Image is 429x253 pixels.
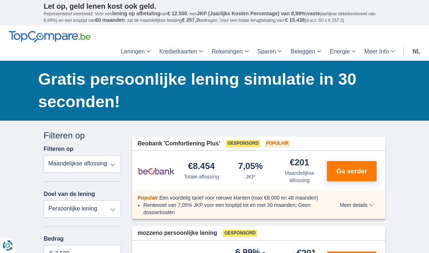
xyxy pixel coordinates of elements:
[286,43,325,61] a: Beleggen
[265,140,290,147] span: Populair
[207,43,253,61] a: Rekeningen
[325,43,360,61] a: Energie
[334,202,380,208] button: Meer details
[290,158,309,168] div: €201
[253,43,286,61] a: Sparen
[159,195,318,201] span: Een voordelig tarief voor nieuwe klanten (max €8.000 en 48 maanden)
[337,168,367,174] span: Ga verder
[138,195,158,201] span: Populair
[184,173,219,180] div: Totale aflossing
[44,146,73,152] label: Filteren op
[327,161,377,181] button: Ga verder
[38,68,385,113] h1: Gratis persoonlijke lening simulatie in 30 seconden!
[285,17,305,23] span: € 15.438
[340,202,374,208] span: Meer details
[360,43,399,61] a: Meer Info
[155,43,207,61] a: Kredietkaarten
[138,229,217,237] span: mozzeno persoonlijke lening
[278,169,321,184] div: Maandelijkse aflossing
[226,140,260,147] span: Gesponsord
[9,31,91,43] img: TopCompare
[408,43,425,61] a: nl
[138,140,220,148] span: Beobank 'Comfortlening Plus'
[44,236,121,242] label: Bedrag
[95,17,125,23] span: 60 maanden
[307,11,320,16] span: vaste
[188,162,214,172] div: €8.454
[44,2,385,11] p: Let op, geld lenen kost ook geld.
[223,230,257,237] span: Gesponsord
[44,129,121,142] div: Filteren op
[138,162,174,180] img: product.pl.alt Beobank
[238,162,263,172] div: 7,05%
[116,43,155,61] a: Leningen
[167,11,187,16] span: € 12.500
[132,194,330,201] div: :
[144,201,324,216] li: Rentevoet van 7,05% JKP voor een looptijd tot en met 30 maanden; Geen dossierkosten
[182,17,199,23] span: € 257,3
[246,173,255,180] div: JKP
[197,11,306,16] span: JKP (Jaarlijks Kosten Percentage) van 8,99%
[112,11,160,16] span: lening op afbetaling
[44,191,95,197] label: Doel van de lening
[44,11,385,24] p: Representatief voorbeeld: Voor een van , een ( jaarlijkse debetrentevoet van 8,99%) en een loopti...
